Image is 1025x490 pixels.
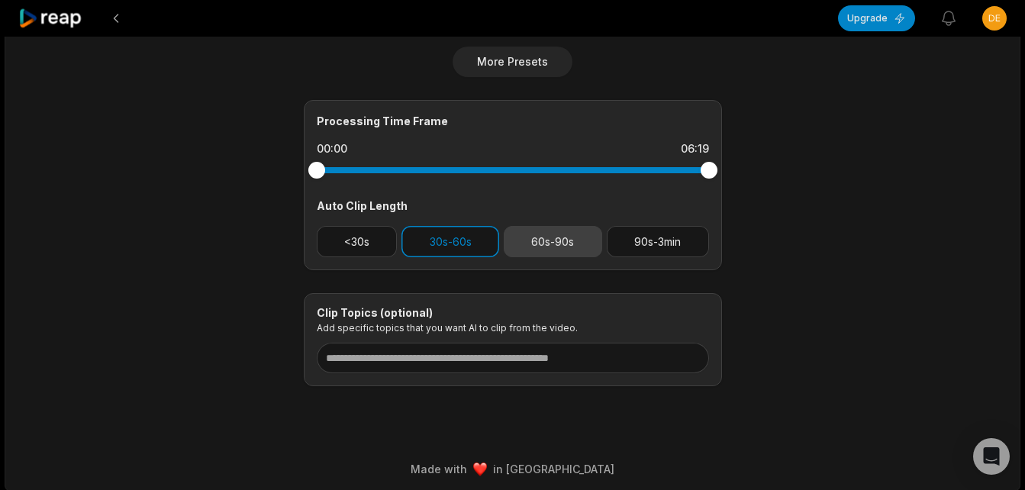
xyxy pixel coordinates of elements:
div: 06:19 [681,141,709,156]
button: 90s-3min [607,226,709,257]
button: More Presets [453,47,572,77]
button: 30s-60s [401,226,499,257]
button: Upgrade [838,5,915,31]
div: Open Intercom Messenger [973,438,1010,475]
div: Made with in [GEOGRAPHIC_DATA] [19,461,1006,477]
p: Add specific topics that you want AI to clip from the video. [317,322,709,334]
div: Processing Time Frame [317,113,709,129]
button: <30s [317,226,398,257]
div: 00:00 [317,141,347,156]
img: heart emoji [473,463,487,476]
div: Auto Clip Length [317,198,709,214]
button: 60s-90s [504,226,602,257]
div: Clip Topics (optional) [317,306,709,320]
